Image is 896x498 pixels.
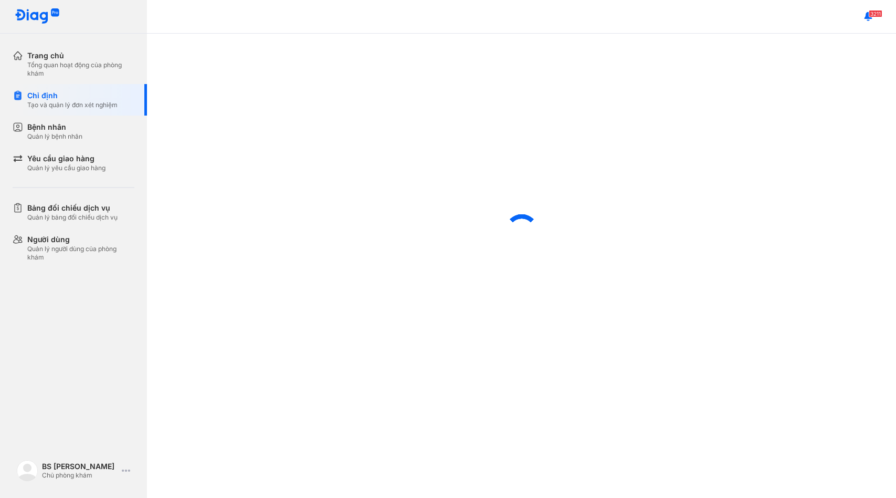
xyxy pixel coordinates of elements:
div: Quản lý bệnh nhân [27,132,82,141]
div: Chỉ định [27,90,118,101]
div: Bệnh nhân [27,122,82,132]
div: Trang chủ [27,50,134,61]
div: Chủ phòng khám [42,471,118,480]
div: Người dùng [27,234,134,245]
div: BS [PERSON_NAME] [42,462,118,471]
div: Yêu cầu giao hàng [27,153,106,164]
img: logo [15,8,60,25]
span: 3211 [869,10,882,17]
div: Tạo và quản lý đơn xét nghiệm [27,101,118,109]
div: Tổng quan hoạt động của phòng khám [27,61,134,78]
div: Quản lý yêu cầu giao hàng [27,164,106,172]
div: Bảng đối chiếu dịch vụ [27,203,118,213]
div: Quản lý người dùng của phòng khám [27,245,134,262]
img: logo [17,460,38,481]
div: Quản lý bảng đối chiếu dịch vụ [27,213,118,222]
